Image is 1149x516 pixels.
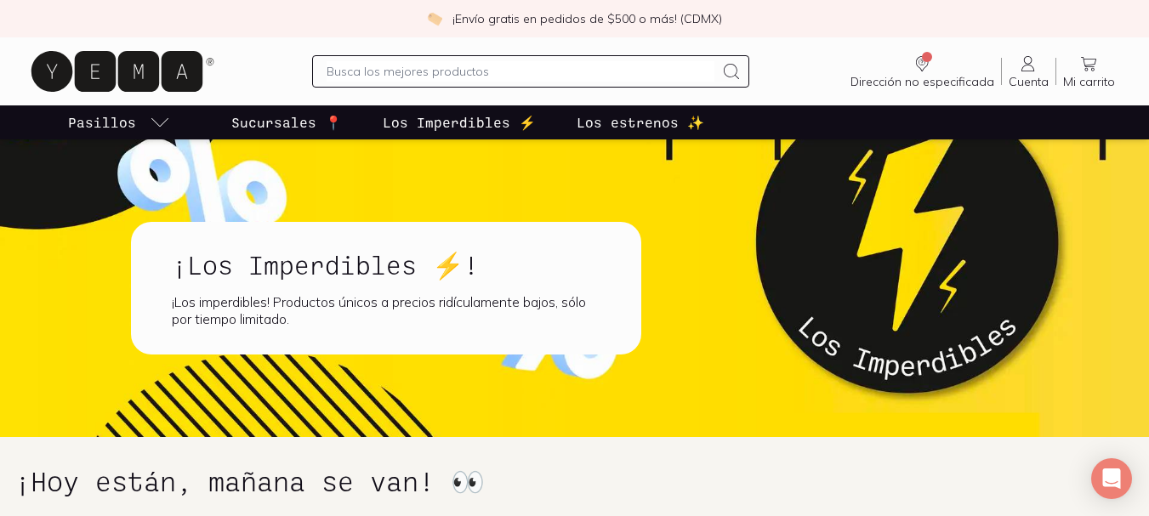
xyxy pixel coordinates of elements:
[844,54,1001,89] a: Dirección no especificada
[172,293,600,327] div: ¡Los imperdibles! Productos únicos a precios ridículamente bajos, sólo por tiempo limitado.
[1009,74,1049,89] span: Cuenta
[577,112,704,133] p: Los estrenos ✨
[1063,74,1115,89] span: Mi carrito
[850,74,994,89] span: Dirección no especificada
[14,464,1135,496] h1: ¡Hoy están, mañana se van! 👀
[172,249,600,280] h1: ¡Los Imperdibles ⚡!
[1091,458,1132,499] div: Open Intercom Messenger
[65,105,173,139] a: pasillo-todos-link
[228,105,345,139] a: Sucursales 📍
[231,112,342,133] p: Sucursales 📍
[427,11,442,26] img: check
[379,105,539,139] a: Los Imperdibles ⚡️
[1002,54,1055,89] a: Cuenta
[68,112,136,133] p: Pasillos
[452,10,722,27] p: ¡Envío gratis en pedidos de $500 o más! (CDMX)
[1056,54,1122,89] a: Mi carrito
[131,222,696,354] a: ¡Los Imperdibles ⚡!¡Los imperdibles! Productos únicos a precios ridículamente bajos, sólo por tie...
[327,61,715,82] input: Busca los mejores productos
[573,105,708,139] a: Los estrenos ✨
[383,112,536,133] p: Los Imperdibles ⚡️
